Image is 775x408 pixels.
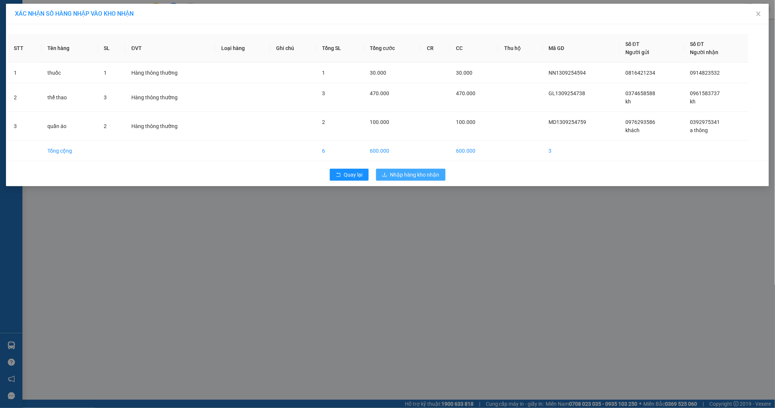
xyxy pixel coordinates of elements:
td: 3 [543,141,620,161]
span: kh [625,99,631,105]
span: 3 [322,90,325,96]
th: Loại hàng [215,34,270,63]
span: rollback [336,172,341,178]
span: MD1309254759 [549,119,587,125]
span: close [756,11,762,17]
th: CR [421,34,450,63]
td: 600.000 [450,141,499,161]
span: 3 [104,94,107,100]
th: Ghi chú [270,34,316,63]
th: Tên hàng [41,34,98,63]
button: downloadNhập hàng kho nhận [376,169,446,181]
span: kh [690,99,696,105]
td: 3 [8,112,41,141]
th: ĐVT [125,34,215,63]
span: Số ĐT [690,41,704,47]
span: Số ĐT [625,41,640,47]
span: 0914823532 [690,70,720,76]
button: rollbackQuay lại [330,169,369,181]
td: 600.000 [364,141,421,161]
th: SL [98,34,125,63]
span: 100.000 [456,119,475,125]
span: 30.000 [456,70,472,76]
td: thuốc [41,63,98,83]
th: STT [8,34,41,63]
span: a thông [690,127,708,133]
button: Close [748,4,769,25]
span: Người nhận [690,49,718,55]
td: thể thao [41,83,98,112]
th: Mã GD [543,34,620,63]
span: 1 [104,70,107,76]
td: Tổng cộng [41,141,98,161]
td: Hàng thông thường [125,63,215,83]
th: Tổng SL [316,34,364,63]
span: 0961583737 [690,90,720,96]
td: Hàng thông thường [125,112,215,141]
span: 0976293586 [625,119,655,125]
span: Nhập hàng kho nhận [390,171,440,179]
span: 0392975341 [690,119,720,125]
span: 0374658588 [625,90,655,96]
span: 100.000 [370,119,390,125]
td: 1 [8,63,41,83]
span: Quay lại [344,171,363,179]
span: XÁC NHẬN SỐ HÀNG NHẬP VÀO KHO NHẬN [15,10,134,17]
span: GL1309254738 [549,90,585,96]
span: 0816421234 [625,70,655,76]
span: 2 [322,119,325,125]
span: 470.000 [456,90,475,96]
td: 2 [8,83,41,112]
span: khách [625,127,640,133]
td: 6 [316,141,364,161]
th: Thu hộ [499,34,543,63]
td: quần áo [41,112,98,141]
span: 2 [104,123,107,129]
th: Tổng cước [364,34,421,63]
span: 1 [322,70,325,76]
span: download [382,172,387,178]
span: 470.000 [370,90,390,96]
span: NN1309254594 [549,70,586,76]
td: Hàng thông thường [125,83,215,112]
span: Người gửi [625,49,649,55]
span: 30.000 [370,70,387,76]
th: CC [450,34,499,63]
